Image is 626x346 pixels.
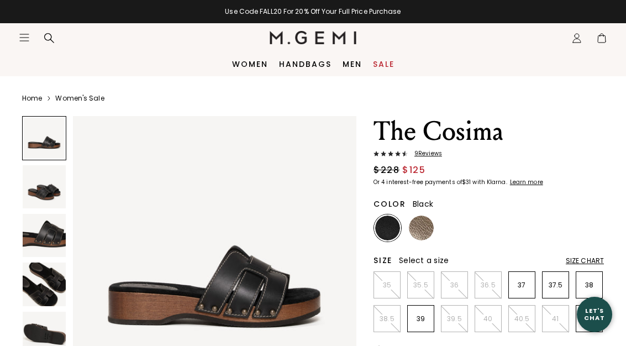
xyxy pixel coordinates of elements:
[472,178,508,186] klarna-placement-style-body: with Klarna
[374,281,400,290] p: 35
[543,314,569,323] p: 41
[543,281,569,290] p: 37.5
[402,164,425,177] span: $125
[374,314,400,323] p: 38.5
[374,150,604,159] a: 9Reviews
[23,214,66,257] img: The Cosima
[23,263,66,306] img: The Cosima
[510,178,543,186] klarna-placement-style-cta: Learn more
[19,32,30,43] button: Open site menu
[509,179,543,186] a: Learn more
[408,150,442,157] span: 9 Review s
[566,256,604,265] div: Size Chart
[343,60,362,69] a: Men
[462,178,471,186] klarna-placement-style-amount: $31
[375,216,400,240] img: Black
[409,216,434,240] img: Champagne
[270,31,356,44] img: M.Gemi
[509,281,535,290] p: 37
[577,307,612,321] div: Let's Chat
[576,314,602,323] p: 42
[576,281,602,290] p: 38
[413,198,433,209] span: Black
[408,314,434,323] p: 39
[374,256,392,265] h2: Size
[22,94,42,103] a: Home
[374,164,399,177] span: $228
[441,314,467,323] p: 39.5
[441,281,467,290] p: 36
[509,314,535,323] p: 40.5
[399,255,449,266] span: Select a size
[232,60,268,69] a: Women
[55,94,104,103] a: Women's Sale
[475,281,501,290] p: 36.5
[408,281,434,290] p: 35.5
[374,200,406,208] h2: Color
[23,165,66,208] img: The Cosima
[374,178,462,186] klarna-placement-style-body: Or 4 interest-free payments of
[374,116,604,147] h1: The Cosima
[279,60,332,69] a: Handbags
[475,314,501,323] p: 40
[373,60,394,69] a: Sale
